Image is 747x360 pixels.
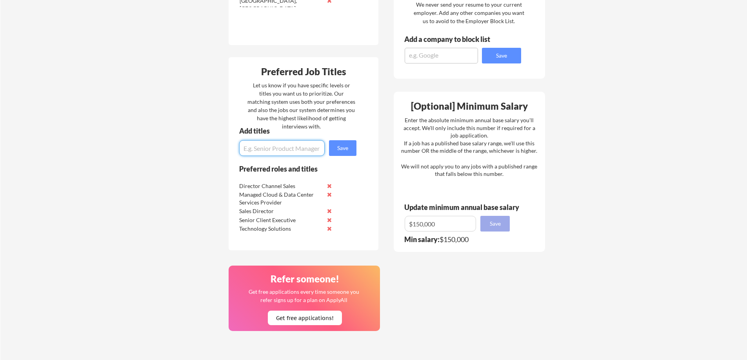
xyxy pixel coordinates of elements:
strong: Min salary: [404,235,440,244]
div: Director Channel Sales [239,182,322,190]
button: Get free applications! [268,311,342,325]
div: Technology Solutions Professional [239,225,322,240]
div: $150,000 [404,236,515,243]
input: E.g. $100,000 [405,216,476,232]
button: Save [329,140,356,156]
button: Save [480,216,510,232]
div: Preferred roles and titles [239,165,346,172]
div: [Optional] Minimum Salary [396,101,542,111]
div: Enter the absolute minimum annual base salary you'll accept. We'll only include this number if re... [401,116,537,178]
div: Add a company to block list [404,36,502,43]
div: Update minimum annual base salary [404,204,522,211]
div: Get free applications every time someone you refer signs up for a plan on ApplyAll [248,288,360,304]
button: Save [482,48,521,63]
div: Managed Cloud & Data Center Services Provider [239,191,322,206]
div: Senior Client Executive [239,216,322,224]
div: Preferred Job Titles [231,67,376,76]
div: We never send your resume to your current employer. Add any other companies you want us to avoid ... [413,0,525,25]
div: Let us know if you have specific levels or titles you want us to prioritize. Our matching system ... [247,81,355,130]
input: E.g. Senior Product Manager [239,140,325,156]
div: Refer someone! [232,274,378,284]
div: Add titles [239,127,350,134]
div: Sales Director [239,207,322,215]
